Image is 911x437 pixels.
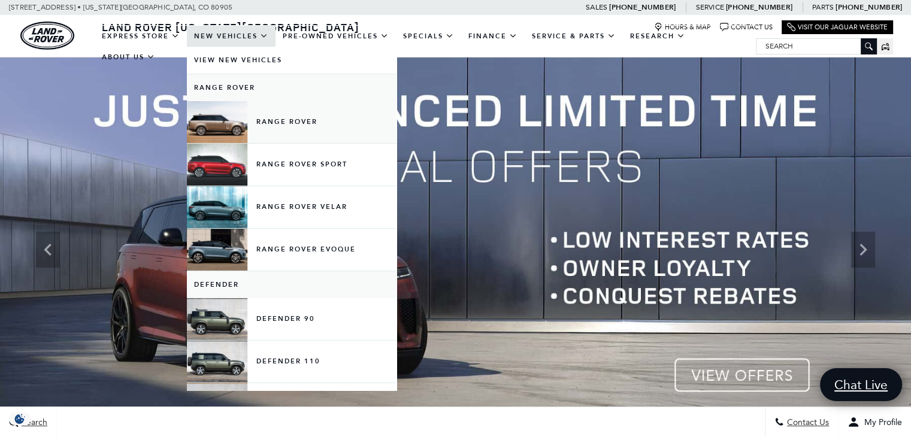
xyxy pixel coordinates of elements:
[95,26,187,47] a: EXPRESS STORE
[187,74,397,101] a: Range Rover
[187,341,397,383] a: Defender 110
[102,20,359,34] span: Land Rover [US_STATE][GEOGRAPHIC_DATA]
[95,26,756,68] nav: Main Navigation
[839,407,911,437] button: Open user profile menu
[756,39,876,53] input: Search
[851,232,875,268] div: Next
[187,101,397,143] a: Range Rover
[859,417,902,427] span: My Profile
[654,23,711,32] a: Hours & Map
[95,47,162,68] a: About Us
[525,26,623,47] a: Service & Parts
[726,2,792,12] a: [PHONE_NUMBER]
[187,271,397,298] a: Defender
[836,2,902,12] a: [PHONE_NUMBER]
[720,23,773,32] a: Contact Us
[623,26,692,47] a: Research
[36,232,60,268] div: Previous
[187,298,397,340] a: Defender 90
[20,22,74,50] a: land-rover
[812,3,834,11] span: Parts
[187,47,397,74] a: View New Vehicles
[695,3,724,11] span: Service
[586,3,607,11] span: Sales
[187,383,397,425] a: Defender 130
[20,22,74,50] img: Land Rover
[6,412,34,425] img: Opt-Out Icon
[6,412,34,425] section: Click to Open Cookie Consent Modal
[187,186,397,228] a: Range Rover Velar
[396,26,461,47] a: Specials
[9,3,232,11] a: [STREET_ADDRESS] • [US_STATE][GEOGRAPHIC_DATA], CO 80905
[95,20,367,34] a: Land Rover [US_STATE][GEOGRAPHIC_DATA]
[276,26,396,47] a: Pre-Owned Vehicles
[787,23,888,32] a: Visit Our Jaguar Website
[784,417,829,427] span: Contact Us
[187,229,397,271] a: Range Rover Evoque
[187,144,397,186] a: Range Rover Sport
[609,2,676,12] a: [PHONE_NUMBER]
[461,26,525,47] a: Finance
[187,26,276,47] a: New Vehicles
[828,377,894,393] span: Chat Live
[820,368,902,401] a: Chat Live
